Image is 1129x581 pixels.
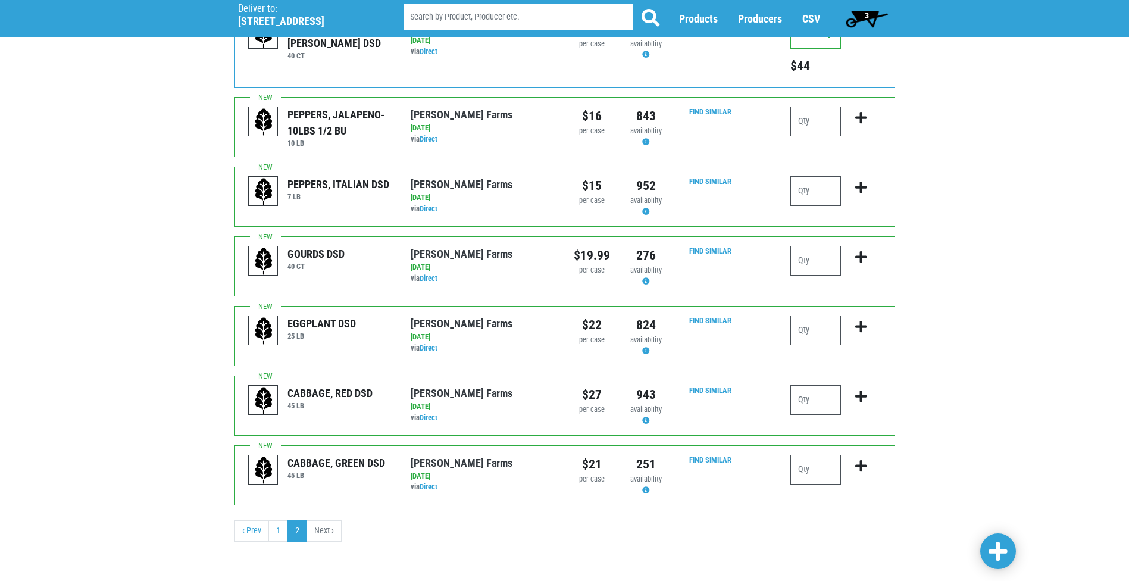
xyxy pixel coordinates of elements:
[411,178,512,190] a: [PERSON_NAME] Farms
[411,192,555,204] div: [DATE]
[630,196,662,205] span: availability
[411,401,555,413] div: [DATE]
[679,13,718,25] a: Products
[411,387,512,399] a: [PERSON_NAME] Farms
[411,317,512,330] a: [PERSON_NAME] Farms
[790,246,841,276] input: Qty
[628,176,664,195] div: 952
[790,385,841,415] input: Qty
[790,176,841,206] input: Qty
[574,176,610,195] div: $15
[287,246,345,262] div: GOURDS DSD
[287,139,393,148] h6: 10 LB
[628,316,664,335] div: 824
[411,248,512,260] a: [PERSON_NAME] Farms
[420,135,437,143] a: Direct
[628,455,664,474] div: 251
[411,332,555,343] div: [DATE]
[574,195,610,207] div: per case
[574,126,610,137] div: per case
[689,246,731,255] a: Find Similar
[574,107,610,126] div: $16
[411,471,555,482] div: [DATE]
[628,385,664,404] div: 943
[238,15,374,28] h5: [STREET_ADDRESS]
[249,246,279,276] img: placeholder-variety-43d6402dacf2d531de610a020419775a.svg
[420,47,437,56] a: Direct
[411,273,555,285] div: via
[689,177,731,186] a: Find Similar
[287,176,389,192] div: PEPPERS, ITALIAN DSD
[268,520,288,542] a: 1
[574,265,610,276] div: per case
[574,335,610,346] div: per case
[574,474,610,485] div: per case
[411,413,555,424] div: via
[411,262,555,273] div: [DATE]
[411,457,512,469] a: [PERSON_NAME] Farms
[238,3,374,15] p: Deliver to:
[574,455,610,474] div: $21
[234,520,895,542] nav: pager
[802,13,820,25] a: CSV
[574,39,610,50] div: per case
[411,134,555,145] div: via
[287,401,373,410] h6: 45 LB
[689,386,731,395] a: Find Similar
[689,107,731,116] a: Find Similar
[628,107,664,126] div: 843
[287,51,393,60] h6: 40 CT
[790,107,841,136] input: Qty
[287,192,389,201] h6: 7 LB
[420,413,437,422] a: Direct
[420,204,437,213] a: Direct
[287,332,356,341] h6: 25 LB
[420,274,437,283] a: Direct
[411,204,555,215] div: via
[689,316,731,325] a: Find Similar
[411,108,512,121] a: [PERSON_NAME] Farms
[411,46,555,58] div: via
[249,386,279,416] img: placeholder-variety-43d6402dacf2d531de610a020419775a.svg
[689,455,731,464] a: Find Similar
[420,482,437,491] a: Direct
[420,343,437,352] a: Direct
[411,482,555,493] div: via
[404,4,633,30] input: Search by Product, Producer etc.
[287,385,373,401] div: CABBAGE, RED DSD
[630,126,662,135] span: availability
[287,107,393,139] div: PEPPERS, JALAPENO- 10LBS 1/2 BU
[287,262,345,271] h6: 40 CT
[840,7,893,30] a: 3
[249,177,279,207] img: placeholder-variety-43d6402dacf2d531de610a020419775a.svg
[411,35,555,46] div: [DATE]
[790,455,841,485] input: Qty
[628,246,664,265] div: 276
[574,246,610,265] div: $19.99
[630,405,662,414] span: availability
[287,471,385,480] h6: 45 LB
[411,123,555,134] div: [DATE]
[287,520,307,542] a: 2
[249,455,279,485] img: placeholder-variety-43d6402dacf2d531de610a020419775a.svg
[630,474,662,483] span: availability
[574,385,610,404] div: $27
[574,404,610,416] div: per case
[249,107,279,137] img: placeholder-variety-43d6402dacf2d531de610a020419775a.svg
[630,335,662,344] span: availability
[249,316,279,346] img: placeholder-variety-43d6402dacf2d531de610a020419775a.svg
[630,39,662,48] span: availability
[411,343,555,354] div: via
[865,11,869,20] span: 3
[287,455,385,471] div: CABBAGE, GREEN DSD
[630,265,662,274] span: availability
[574,316,610,335] div: $22
[738,13,782,25] a: Producers
[790,316,841,345] input: Qty
[790,58,841,74] h5: Total price
[628,39,664,61] div: Availability may be subject to change.
[234,520,269,542] a: previous
[287,316,356,332] div: EGGPLANT DSD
